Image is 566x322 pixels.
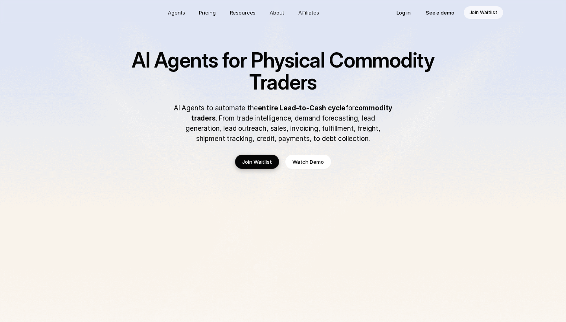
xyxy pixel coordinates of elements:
[285,155,331,169] a: Watch Demo
[235,155,279,169] a: Join Waitlist
[230,9,256,16] p: Resources
[397,9,411,16] p: Log in
[298,9,319,16] p: Affiliates
[420,6,460,19] a: See a demo
[469,9,498,16] p: Join Waitlist
[292,158,324,166] p: Watch Demo
[110,49,456,93] h1: AI Agents for Physical Commodity Traders
[168,9,185,16] p: Agents
[391,6,416,19] a: Log in
[173,103,393,144] p: AI Agents to automate the for . From trade intelligence, demand forecasting, lead generation, lea...
[242,158,272,166] p: Join Waitlist
[426,9,454,16] p: See a demo
[258,104,346,112] strong: entire Lead-to-Cash cycle
[199,9,215,16] p: Pricing
[194,6,220,19] a: Pricing
[265,6,289,19] a: About
[464,6,503,19] a: Join Waitlist
[270,9,284,16] p: About
[294,6,324,19] a: Affiliates
[225,6,261,19] a: Resources
[163,6,189,19] a: Agents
